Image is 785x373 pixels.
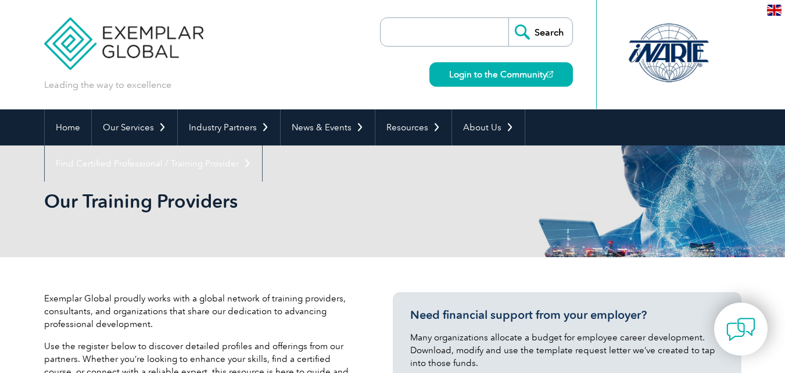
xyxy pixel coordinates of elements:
a: About Us [452,109,525,145]
p: Many organizations allocate a budget for employee career development. Download, modify and use th... [410,331,724,370]
input: Search [508,18,572,46]
a: Find Certified Professional / Training Provider [45,145,262,182]
img: open_square.png [547,71,553,77]
p: Leading the way to excellence [44,79,171,91]
p: Exemplar Global proudly works with a global network of training providers, consultants, and organ... [44,292,358,331]
h3: Need financial support from your employer? [410,308,724,322]
a: Industry Partners [178,109,280,145]
a: News & Events [281,109,375,145]
img: en [767,5,782,16]
h2: Our Training Providers [44,192,532,211]
a: Login to the Community [429,62,573,87]
a: Home [45,109,91,145]
a: Our Services [92,109,177,145]
a: Resources [375,109,451,145]
img: contact-chat.png [726,315,755,344]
